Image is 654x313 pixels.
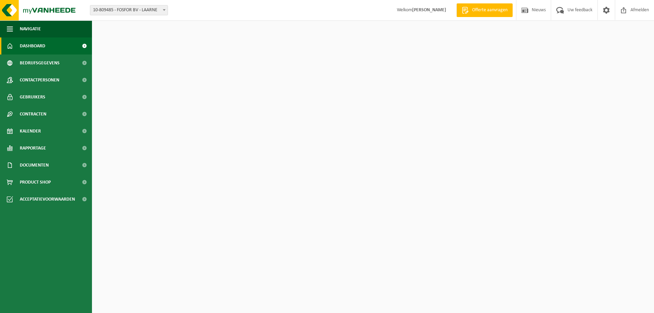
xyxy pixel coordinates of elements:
span: Gebruikers [20,89,45,106]
span: Rapportage [20,140,46,157]
span: Offerte aanvragen [470,7,509,14]
span: Kalender [20,123,41,140]
span: Bedrijfsgegevens [20,54,60,72]
span: Navigatie [20,20,41,37]
span: Dashboard [20,37,45,54]
span: Contracten [20,106,46,123]
strong: [PERSON_NAME] [412,7,446,13]
span: Product Shop [20,174,51,191]
span: Acceptatievoorwaarden [20,191,75,208]
a: Offerte aanvragen [456,3,513,17]
span: 10-809485 - FOSFOR BV - LAARNE [90,5,168,15]
span: Contactpersonen [20,72,59,89]
span: Documenten [20,157,49,174]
